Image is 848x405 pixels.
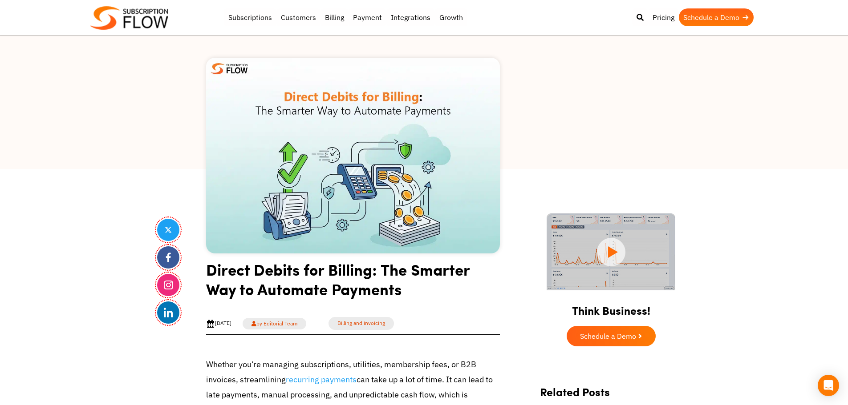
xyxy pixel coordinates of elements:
[243,318,306,329] a: by Editorial Team
[580,333,636,340] span: Schedule a Demo
[329,317,394,330] a: Billing and invoicing
[547,213,675,290] img: intro video
[531,293,691,321] h2: Think Business!
[679,8,754,26] a: Schedule a Demo
[435,8,467,26] a: Growth
[206,260,500,305] h1: Direct Debits for Billing: The Smarter Way to Automate Payments
[648,8,679,26] a: Pricing
[286,374,357,385] a: recurring payments
[567,326,656,346] a: Schedule a Demo
[206,58,500,253] img: Direct Debits for Billing
[206,319,231,328] div: [DATE]
[818,375,839,396] div: Open Intercom Messenger
[90,6,168,30] img: Subscriptionflow
[276,8,321,26] a: Customers
[321,8,349,26] a: Billing
[349,8,386,26] a: Payment
[386,8,435,26] a: Integrations
[224,8,276,26] a: Subscriptions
